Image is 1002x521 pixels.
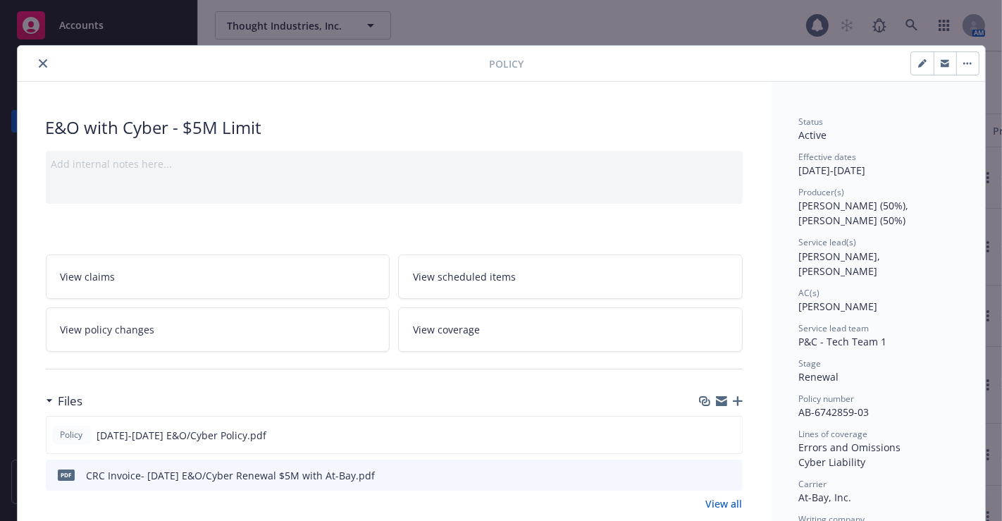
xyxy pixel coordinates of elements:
span: AB-6742859-03 [799,405,870,419]
span: Service lead team [799,322,870,334]
span: Policy [490,56,524,71]
span: AC(s) [799,287,820,299]
span: View coverage [413,322,480,337]
span: Status [799,116,824,128]
span: View scheduled items [413,269,516,284]
span: [PERSON_NAME] [799,300,878,313]
span: View claims [61,269,116,284]
span: Renewal [799,370,839,384]
span: Active [799,128,827,142]
span: View policy changes [61,322,155,337]
button: preview file [724,468,737,483]
span: At-Bay, Inc. [799,491,852,504]
div: E&O with Cyber - $5M Limit [46,116,743,140]
span: Carrier [799,478,827,490]
a: View coverage [398,307,743,352]
span: Lines of coverage [799,428,868,440]
a: View scheduled items [398,255,743,299]
div: Files [46,392,83,410]
a: View all [706,496,743,511]
span: Policy number [799,393,855,405]
button: download file [702,468,713,483]
div: Errors and Omissions [799,440,957,455]
span: [DATE]-[DATE] E&O/Cyber Policy.pdf [97,428,267,443]
div: Add internal notes here... [51,157,737,171]
span: Effective dates [799,151,857,163]
button: close [35,55,51,72]
div: Cyber Liability [799,455,957,470]
span: Stage [799,357,822,369]
div: CRC Invoice- [DATE] E&O/Cyber Renewal $5M with At-Bay.pdf [87,468,376,483]
button: download file [701,428,712,443]
span: [PERSON_NAME], [PERSON_NAME] [799,250,884,278]
span: Policy [58,429,86,441]
span: P&C - Tech Team 1 [799,335,887,348]
span: pdf [58,470,75,480]
span: Producer(s) [799,186,845,198]
div: [DATE] - [DATE] [799,151,957,178]
a: View claims [46,255,390,299]
button: preview file [724,428,736,443]
h3: Files [58,392,83,410]
a: View policy changes [46,307,390,352]
span: [PERSON_NAME] (50%), [PERSON_NAME] (50%) [799,199,912,227]
span: Service lead(s) [799,236,857,248]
